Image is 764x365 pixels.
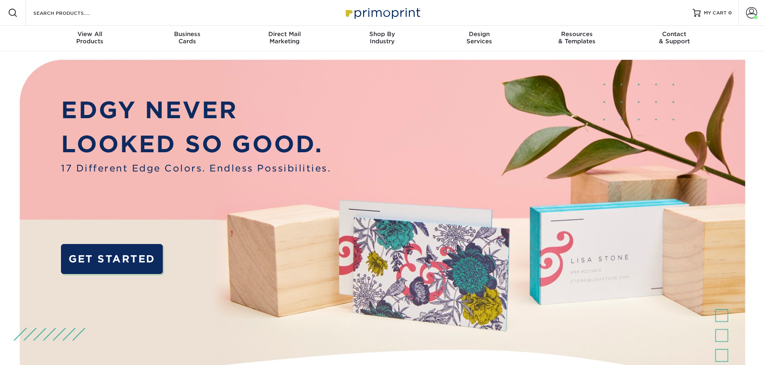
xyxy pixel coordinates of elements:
div: & Templates [528,30,626,45]
p: EDGY NEVER [61,93,331,127]
span: 17 Different Edge Colors. Endless Possibilities. [61,161,331,175]
a: BusinessCards [138,26,236,51]
span: Resources [528,30,626,38]
a: Direct MailMarketing [236,26,333,51]
span: Shop By [333,30,431,38]
a: DesignServices [431,26,528,51]
div: Products [41,30,139,45]
span: Business [138,30,236,38]
span: View All [41,30,139,38]
a: GET STARTED [61,244,162,274]
span: 0 [728,10,732,16]
span: Design [431,30,528,38]
img: Primoprint [342,4,422,21]
div: & Support [626,30,723,45]
span: Direct Mail [236,30,333,38]
a: Resources& Templates [528,26,626,51]
a: Shop ByIndustry [333,26,431,51]
span: Contact [626,30,723,38]
span: MY CART [704,10,727,16]
div: Cards [138,30,236,45]
div: Industry [333,30,431,45]
a: Contact& Support [626,26,723,51]
a: View AllProducts [41,26,139,51]
input: SEARCH PRODUCTS..... [32,8,111,18]
p: LOOKED SO GOOD. [61,127,331,161]
div: Services [431,30,528,45]
div: Marketing [236,30,333,45]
